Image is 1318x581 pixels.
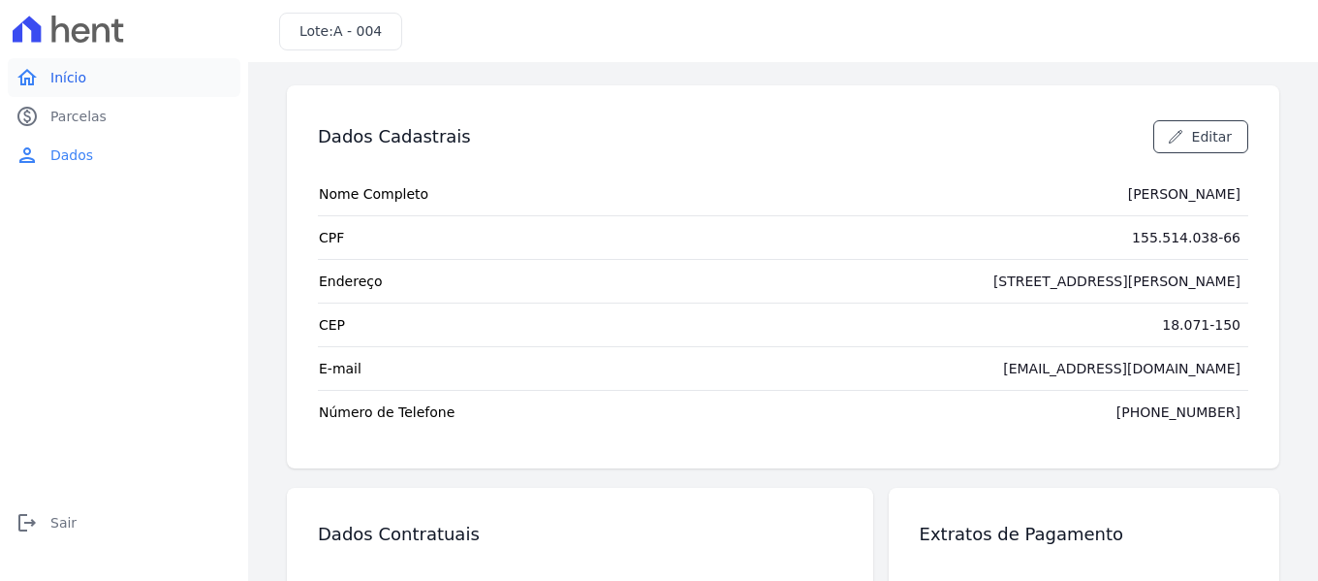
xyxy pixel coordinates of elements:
i: home [16,66,39,89]
a: logoutSair [8,503,240,542]
span: Dados [50,145,93,165]
a: Editar [1153,120,1248,153]
div: [PHONE_NUMBER] [1116,403,1240,422]
span: CPF [319,228,344,247]
span: A - 004 [333,23,382,39]
span: Editar [1192,127,1232,146]
a: homeInício [8,58,240,97]
i: paid [16,105,39,128]
span: E-mail [319,359,361,378]
div: [STREET_ADDRESS][PERSON_NAME] [993,272,1240,291]
h3: Dados Cadastrais [318,125,471,148]
a: paidParcelas [8,97,240,136]
div: [EMAIL_ADDRESS][DOMAIN_NAME] [1003,359,1240,378]
span: Endereço [319,272,383,291]
span: Sair [50,513,77,533]
h3: Lote: [299,21,382,42]
div: 18.071-150 [1162,315,1240,335]
h3: Dados Contratuais [318,523,480,546]
i: person [16,144,39,167]
i: logout [16,511,39,534]
span: Número de Telefone [319,403,455,422]
div: [PERSON_NAME] [1128,184,1240,204]
span: Nome Completo [319,184,428,204]
span: Parcelas [50,107,107,126]
span: Início [50,68,86,87]
span: CEP [319,315,345,335]
h3: Extratos de Pagamento [920,523,1124,546]
div: 155.514.038-66 [1132,228,1240,247]
a: personDados [8,136,240,175]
